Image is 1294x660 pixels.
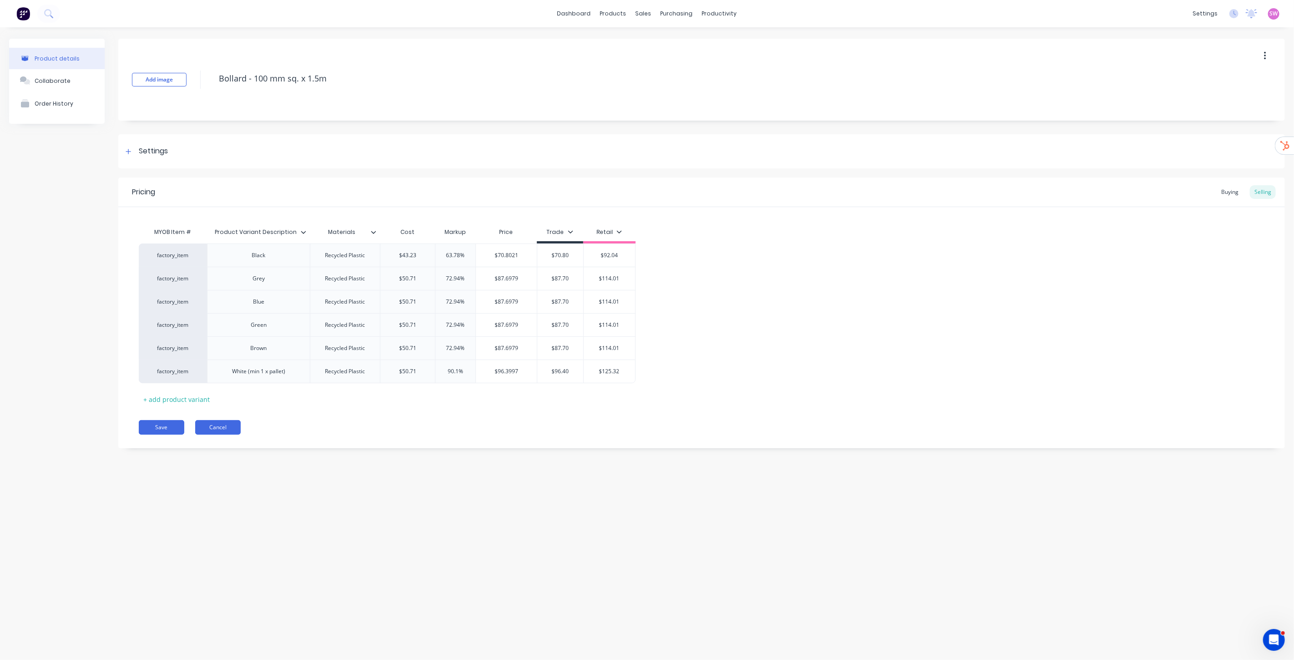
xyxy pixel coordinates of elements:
button: Add image [132,73,187,86]
div: Order History [35,100,73,107]
div: $43.23 [380,244,435,267]
div: $50.71 [380,267,435,290]
div: $114.01 [584,314,635,336]
a: dashboard [553,7,596,20]
button: Order History [9,92,105,115]
div: MYOB Item # [139,223,207,241]
div: 72.94% [433,337,478,360]
div: factory_item [148,321,198,329]
div: $114.01 [584,267,635,290]
div: Green [236,319,281,331]
span: SW [1270,10,1278,18]
div: $50.71 [380,314,435,336]
div: $96.40 [537,360,583,383]
div: $87.6979 [476,337,537,360]
div: factory_item [148,298,198,306]
div: Settings [139,146,168,157]
div: Markup [435,223,475,241]
div: + add product variant [139,392,214,406]
div: Brown [236,342,281,354]
div: $70.80 [537,244,583,267]
div: $87.6979 [476,290,537,313]
div: Recycled Plastic [318,273,372,284]
div: $96.3997 [476,360,537,383]
div: Product Variant Description [207,221,304,244]
div: Trade [547,228,573,236]
div: $50.71 [380,360,435,383]
div: $114.01 [584,290,635,313]
div: factory_item [148,344,198,352]
div: $87.6979 [476,314,537,336]
div: White (min 1 x pallet) [225,366,293,377]
div: factory_itemBlackRecycled Plastic$43.2363.78%$70.8021$70.80$92.04 [139,244,636,267]
div: Recycled Plastic [318,366,372,377]
div: 72.94% [433,314,478,336]
div: $87.6979 [476,267,537,290]
div: Black [236,249,281,261]
div: purchasing [656,7,698,20]
div: factory_itemGreyRecycled Plastic$50.7172.94%$87.6979$87.70$114.01 [139,267,636,290]
div: $50.71 [380,290,435,313]
div: productivity [698,7,742,20]
div: Blue [236,296,281,308]
div: $70.8021 [476,244,537,267]
div: sales [631,7,656,20]
div: Retail [596,228,622,236]
div: Product details [35,55,80,62]
div: Collaborate [35,77,71,84]
div: Recycled Plastic [318,319,372,331]
div: 72.94% [433,267,478,290]
div: factory_itemWhite (min 1 x pallet)Recycled Plastic$50.7190.1%$96.3997$96.40$125.32 [139,360,636,383]
div: $87.70 [537,314,583,336]
div: products [596,7,631,20]
div: settings [1188,7,1222,20]
button: Collaborate [9,69,105,92]
div: Cost [380,223,435,241]
div: Selling [1250,185,1276,199]
img: Factory [16,7,30,20]
iframe: Intercom live chat [1263,629,1285,651]
div: $50.71 [380,337,435,360]
div: Recycled Plastic [318,296,372,308]
div: Materials [310,223,380,241]
div: Recycled Plastic [318,342,372,354]
div: factory_item [148,251,198,259]
div: factory_itemGreenRecycled Plastic$50.7172.94%$87.6979$87.70$114.01 [139,313,636,336]
div: factory_itemBrownRecycled Plastic$50.7172.94%$87.6979$87.70$114.01 [139,336,636,360]
div: $87.70 [537,337,583,360]
div: Buying [1217,185,1243,199]
button: Cancel [195,420,241,435]
div: factory_item [148,274,198,283]
textarea: Bollard - 100 mm sq. x 1.5m [214,68,1126,89]
div: Recycled Plastic [318,249,372,261]
div: Pricing [132,187,155,198]
div: 72.94% [433,290,478,313]
div: $114.01 [584,337,635,360]
div: 63.78% [433,244,478,267]
div: Product Variant Description [207,223,310,241]
div: Grey [236,273,281,284]
div: factory_itemBlueRecycled Plastic$50.7172.94%$87.6979$87.70$114.01 [139,290,636,313]
div: $125.32 [584,360,635,383]
button: Product details [9,48,105,69]
div: $87.70 [537,267,583,290]
div: $87.70 [537,290,583,313]
div: Materials [310,221,374,244]
div: factory_item [148,367,198,376]
button: Save [139,420,184,435]
div: $92.04 [584,244,635,267]
div: 90.1% [433,360,478,383]
div: Price [475,223,537,241]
